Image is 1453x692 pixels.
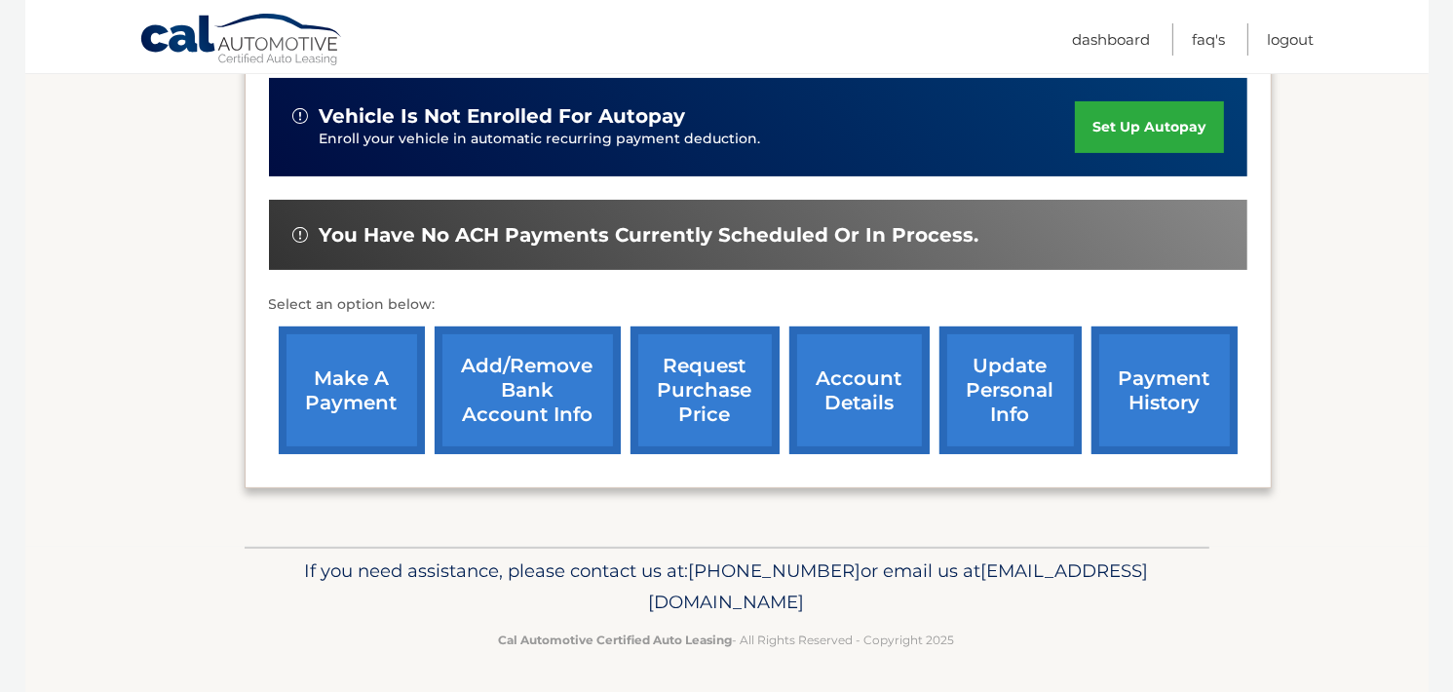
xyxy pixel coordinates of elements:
[631,327,780,454] a: request purchase price
[499,633,733,647] strong: Cal Automotive Certified Auto Leasing
[1268,23,1315,56] a: Logout
[649,559,1149,613] span: [EMAIL_ADDRESS][DOMAIN_NAME]
[139,13,344,69] a: Cal Automotive
[320,223,979,248] span: You have no ACH payments currently scheduled or in process.
[320,129,1076,150] p: Enroll your vehicle in automatic recurring payment deduction.
[1193,23,1226,56] a: FAQ's
[939,327,1082,454] a: update personal info
[1075,101,1223,153] a: set up autopay
[269,293,1247,317] p: Select an option below:
[292,227,308,243] img: alert-white.svg
[1073,23,1151,56] a: Dashboard
[320,104,686,129] span: vehicle is not enrolled for autopay
[1091,327,1238,454] a: payment history
[257,630,1197,650] p: - All Rights Reserved - Copyright 2025
[435,327,621,454] a: Add/Remove bank account info
[689,559,861,582] span: [PHONE_NUMBER]
[257,556,1197,618] p: If you need assistance, please contact us at: or email us at
[292,108,308,124] img: alert-white.svg
[279,327,425,454] a: make a payment
[789,327,930,454] a: account details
